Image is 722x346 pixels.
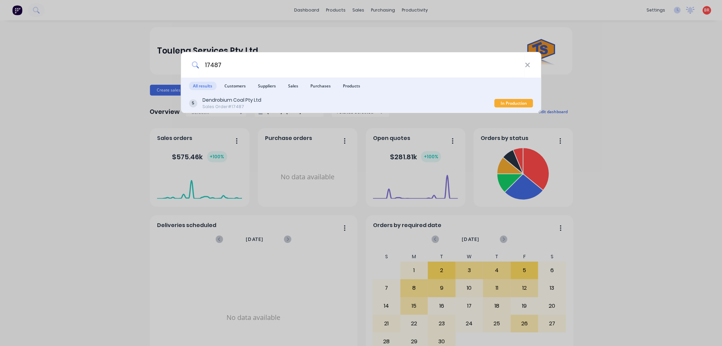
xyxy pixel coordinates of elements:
div: Sales Order #17487 [202,104,261,110]
span: Purchases [306,82,335,90]
div: In Production [495,99,533,107]
span: Products [339,82,364,90]
div: Dendrobium Coal Pty Ltd [202,97,261,104]
span: Customers [220,82,250,90]
input: Start typing a customer or supplier name to create a new order... [199,52,525,78]
span: Suppliers [254,82,280,90]
span: All results [189,82,216,90]
span: Sales [284,82,302,90]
